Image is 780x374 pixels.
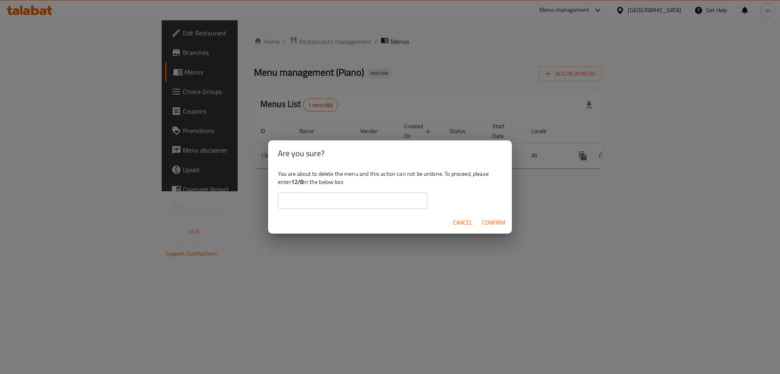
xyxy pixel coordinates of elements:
span: Confirm [482,218,505,228]
button: Cancel [450,215,476,230]
div: You are about to delete the menu and this action can not be undone. To proceed, please enter in t... [268,166,512,212]
h2: Are you sure? [278,147,502,160]
span: Cancel [453,218,472,228]
b: 12/8 [291,177,304,187]
button: Confirm [479,215,509,230]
